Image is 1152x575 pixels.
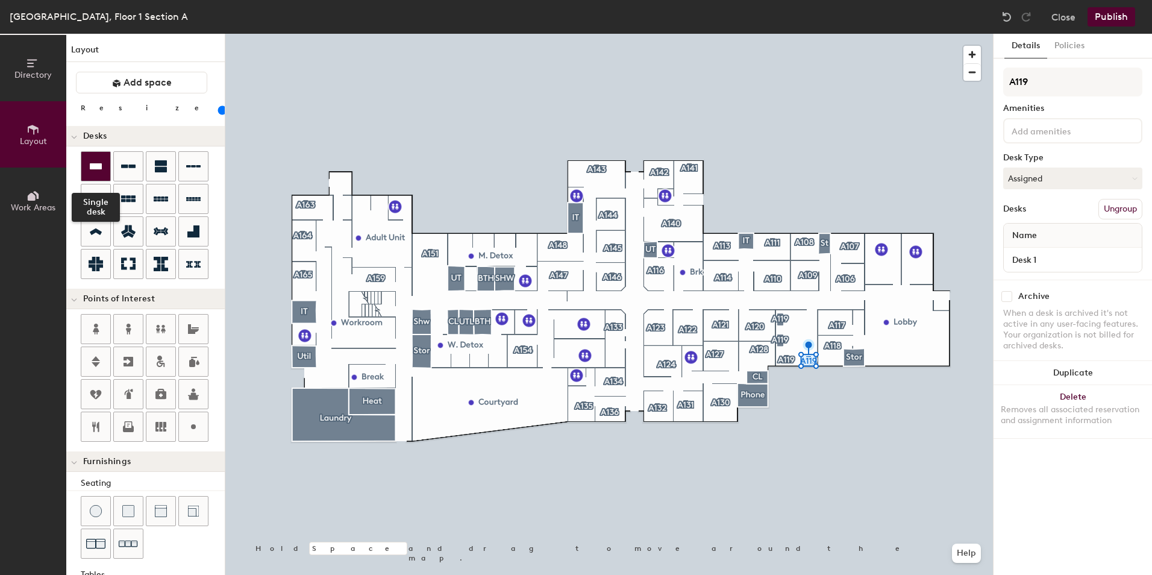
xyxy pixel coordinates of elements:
span: Directory [14,70,52,80]
span: Work Areas [11,203,55,213]
input: Unnamed desk [1006,251,1139,268]
div: Desks [1003,204,1026,214]
button: Couch (x3) [113,529,143,559]
button: DeleteRemoves all associated reservation and assignment information [994,385,1152,438]
div: Desk Type [1003,153,1142,163]
img: Couch (corner) [187,505,199,517]
div: [GEOGRAPHIC_DATA], Floor 1 Section A [10,9,188,24]
button: Couch (corner) [178,496,208,526]
span: Add space [124,77,172,89]
div: Amenities [1003,104,1142,113]
div: When a desk is archived it's not active in any user-facing features. Your organization is not bil... [1003,308,1142,351]
button: Help [952,544,981,563]
div: Seating [81,477,225,490]
h1: Layout [66,43,225,62]
button: Cushion [113,496,143,526]
span: Layout [20,136,47,146]
button: Close [1051,7,1075,27]
button: Publish [1088,7,1135,27]
button: Single desk [81,151,111,181]
button: Details [1004,34,1047,58]
button: Couch (x2) [81,529,111,559]
img: Couch (middle) [155,505,167,517]
div: Resize [81,103,214,113]
span: Furnishings [83,457,131,467]
div: Archive [1018,292,1050,301]
button: Couch (middle) [146,496,176,526]
img: Undo [1001,11,1013,23]
img: Cushion [122,505,134,517]
button: Duplicate [994,361,1152,385]
button: Ungroup [1098,199,1142,219]
img: Stool [90,505,102,517]
span: Points of Interest [83,294,155,304]
img: Couch (x2) [86,534,105,553]
button: Assigned [1003,168,1142,189]
img: Couch (x3) [119,535,138,553]
button: Policies [1047,34,1092,58]
button: Add space [76,72,207,93]
span: Desks [83,131,107,141]
button: Stool [81,496,111,526]
img: Redo [1020,11,1032,23]
span: Name [1006,225,1043,247]
input: Add amenities [1009,123,1118,137]
div: Removes all associated reservation and assignment information [1001,404,1145,426]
